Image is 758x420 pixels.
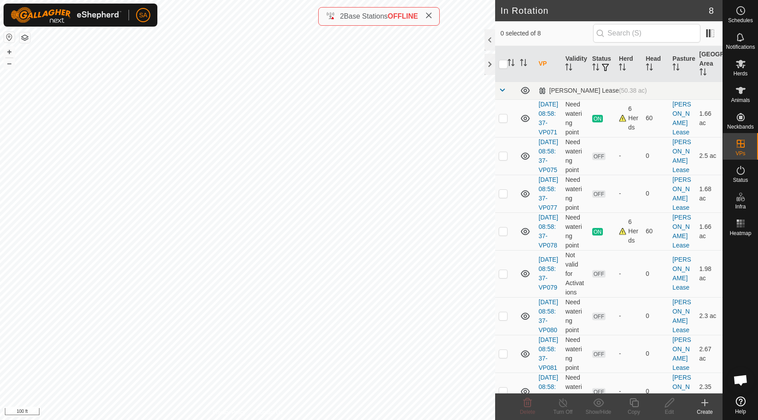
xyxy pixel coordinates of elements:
th: Pasture [669,46,695,82]
p-sorticon: Activate to sort [592,65,599,72]
td: Need watering point [562,99,588,137]
button: Reset Map [4,32,15,43]
p-sorticon: Activate to sort [565,65,572,72]
td: 60 [642,212,669,250]
a: [PERSON_NAME] Lease [672,138,691,173]
td: 1.68 ac [696,175,723,212]
p-sorticon: Activate to sort [646,65,653,72]
td: Not valid for Activations [562,250,588,297]
a: [DATE] 08:58:37-VP077 [539,176,558,211]
a: [PERSON_NAME] Lease [672,374,691,409]
img: Gallagher Logo [11,7,121,23]
td: Need watering point [562,137,588,175]
span: VPs [735,151,745,156]
a: [DATE] 08:58:37-VP078 [539,214,558,249]
td: 0 [642,373,669,410]
div: Copy [616,408,652,416]
div: - [619,189,638,198]
span: (50.38 ac) [619,87,647,94]
span: 0 selected of 8 [500,29,593,38]
span: OFFLINE [388,12,418,20]
div: - [619,349,638,358]
span: OFF [592,313,606,320]
td: 0 [642,137,669,175]
td: 2.3 ac [696,297,723,335]
a: [PERSON_NAME] Lease [672,298,691,334]
a: Privacy Policy [212,408,246,416]
td: 0 [642,335,669,373]
a: [DATE] 08:58:37-VP082 [539,374,558,409]
td: 2.5 ac [696,137,723,175]
td: Need watering point [562,335,588,373]
span: ON [592,228,603,236]
div: 6 Herds [619,217,638,245]
span: Base Stations [344,12,388,20]
div: Show/Hide [581,408,616,416]
p-sorticon: Activate to sort [619,65,626,72]
span: OFF [592,270,606,278]
a: [DATE] 08:58:37-VP079 [539,256,558,291]
td: 2.35 ac [696,373,723,410]
span: Notifications [726,44,755,50]
th: Herd [615,46,642,82]
span: Herds [733,71,747,76]
th: Validity [562,46,588,82]
th: [GEOGRAPHIC_DATA] Area [696,46,723,82]
span: OFF [592,388,606,396]
td: 1.66 ac [696,99,723,137]
div: [PERSON_NAME] Lease [539,87,647,94]
span: ON [592,115,603,122]
td: Need watering point [562,297,588,335]
td: Need watering point [562,175,588,212]
td: 1.98 ac [696,250,723,297]
span: OFF [592,190,606,198]
span: 2 [340,12,344,20]
td: Need watering point [562,373,588,410]
span: Neckbands [727,124,754,130]
span: Infra [735,204,746,209]
span: OFF [592,350,606,358]
td: 2.67 ac [696,335,723,373]
h2: In Rotation [500,5,709,16]
td: 0 [642,250,669,297]
td: 1.66 ac [696,212,723,250]
span: Status [733,177,748,183]
input: Search (S) [593,24,700,43]
a: [DATE] 08:58:37-VP080 [539,298,558,334]
td: Need watering point [562,212,588,250]
span: Delete [520,409,535,415]
td: 0 [642,175,669,212]
div: - [619,387,638,396]
p-sorticon: Activate to sort [699,70,707,77]
a: [DATE] 08:58:37-VP081 [539,336,558,371]
span: 8 [709,4,714,17]
td: 60 [642,99,669,137]
button: – [4,58,15,69]
th: Head [642,46,669,82]
div: Turn Off [545,408,581,416]
p-sorticon: Activate to sort [508,60,515,67]
th: Status [589,46,615,82]
div: Edit [652,408,687,416]
a: [PERSON_NAME] Lease [672,101,691,136]
a: [PERSON_NAME] Lease [672,176,691,211]
span: Heatmap [730,231,751,236]
button: Map Layers [20,32,30,43]
a: [DATE] 08:58:37-VP075 [539,138,558,173]
a: [PERSON_NAME] Lease [672,214,691,249]
span: Help [735,409,746,414]
p-sorticon: Activate to sort [672,65,680,72]
div: - [619,269,638,279]
span: OFF [592,153,606,160]
th: VP [535,46,562,82]
a: [PERSON_NAME] Lease [672,336,691,371]
p-sorticon: Activate to sort [520,60,527,67]
td: 0 [642,297,669,335]
span: Schedules [728,18,753,23]
div: Create [687,408,723,416]
a: [DATE] 08:58:37-VP071 [539,101,558,136]
div: 6 Herds [619,104,638,132]
button: + [4,47,15,57]
div: - [619,311,638,321]
div: - [619,151,638,161]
